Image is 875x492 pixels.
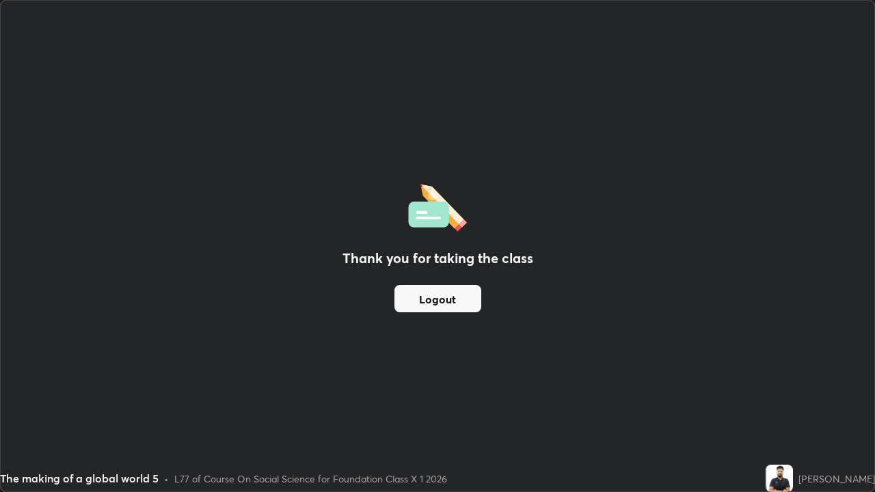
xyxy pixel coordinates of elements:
img: 54be91a338354642bd9354b8925e57c4.jpg [766,465,793,492]
div: L77 of Course On Social Science for Foundation Class X 1 2026 [174,471,447,486]
div: • [164,471,169,486]
img: offlineFeedback.1438e8b3.svg [408,180,467,232]
button: Logout [394,285,481,312]
h2: Thank you for taking the class [342,248,533,269]
div: [PERSON_NAME] [798,471,875,486]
